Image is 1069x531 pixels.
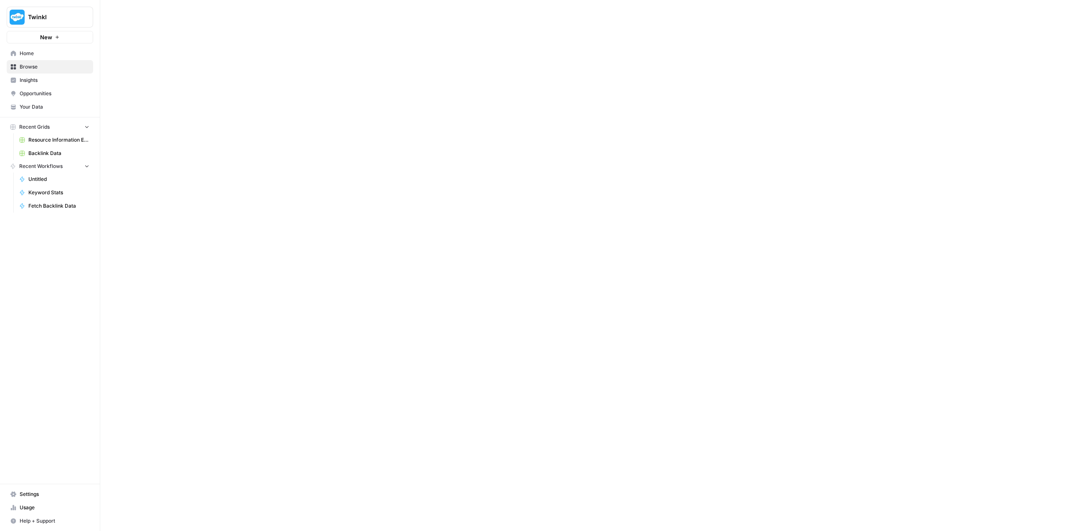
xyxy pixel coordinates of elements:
img: Twinkl Logo [10,10,25,25]
a: Settings [7,488,93,501]
span: Help + Support [20,517,89,525]
span: Recent Workflows [19,163,63,170]
a: Fetch Backlink Data [15,199,93,213]
span: Insights [20,76,89,84]
span: Keyword Stats [28,189,89,196]
span: Settings [20,490,89,498]
span: Backlink Data [28,150,89,157]
button: Recent Workflows [7,160,93,173]
a: Untitled [15,173,93,186]
span: Your Data [20,103,89,111]
span: Opportunities [20,90,89,97]
a: Backlink Data [15,147,93,160]
button: Recent Grids [7,121,93,133]
span: Twinkl [28,13,79,21]
button: Workspace: Twinkl [7,7,93,28]
a: Opportunities [7,87,93,100]
span: Home [20,50,89,57]
span: Untitled [28,175,89,183]
a: Your Data [7,100,93,114]
a: Keyword Stats [15,186,93,199]
a: Usage [7,501,93,514]
a: Resource Information Extraction and Descriptions [15,133,93,147]
span: Browse [20,63,89,71]
span: Recent Grids [19,123,50,131]
a: Browse [7,60,93,74]
span: Resource Information Extraction and Descriptions [28,136,89,144]
span: Fetch Backlink Data [28,202,89,210]
button: Help + Support [7,514,93,528]
span: New [40,33,52,41]
span: Usage [20,504,89,511]
a: Insights [7,74,93,87]
a: Home [7,47,93,60]
button: New [7,31,93,43]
